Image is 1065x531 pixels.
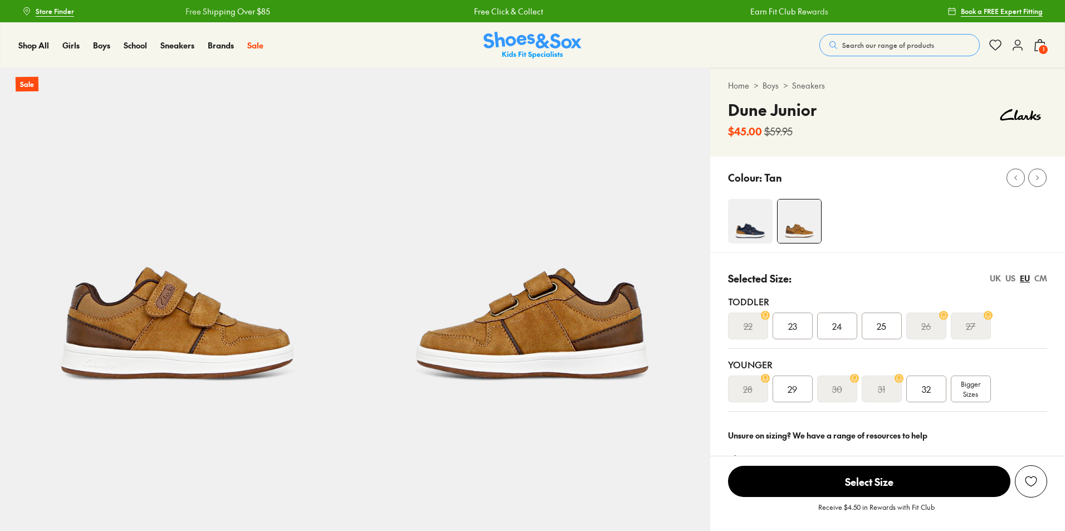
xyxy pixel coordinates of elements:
div: CM [1034,272,1047,284]
span: Search our range of products [842,40,934,50]
b: $45.00 [728,124,762,139]
s: $59.95 [764,124,793,139]
s: 26 [921,319,931,333]
a: Shop All [18,40,49,51]
img: SNS_Logo_Responsive.svg [483,32,582,59]
a: Size guide & tips [744,455,811,467]
span: 32 [922,382,931,396]
h4: Dune Junior [728,98,817,121]
s: 31 [878,382,885,396]
p: Sale [16,77,38,92]
span: 29 [788,382,797,396]
button: Add to Wishlist [1015,465,1047,498]
a: Sale [247,40,263,51]
img: Vendor logo [994,98,1047,131]
div: UK [990,272,1001,284]
a: Boys [763,80,779,91]
button: Select Size [728,465,1010,498]
a: Brands [208,40,234,51]
div: EU [1020,272,1030,284]
img: Dune Junior Navy [728,199,773,243]
button: Search our range of products [819,34,980,56]
a: Store Finder [22,1,74,21]
a: Book a FREE Expert Fitting [947,1,1043,21]
span: 25 [877,319,886,333]
button: 1 [1033,33,1047,57]
img: Dune Junior Tan [778,199,821,243]
p: Selected Size: [728,271,792,286]
a: Sneakers [792,80,825,91]
s: 30 [832,382,842,396]
a: Shoes & Sox [483,32,582,59]
span: 24 [832,319,842,333]
div: Toddler [728,295,1047,308]
span: Book a FREE Expert Fitting [961,6,1043,16]
a: Sneakers [160,40,194,51]
p: Colour: [728,170,762,185]
span: Store Finder [36,6,74,16]
a: School [124,40,147,51]
a: Home [728,80,749,91]
img: Dune Junior Tan [355,68,710,423]
s: 27 [966,319,975,333]
a: Girls [62,40,80,51]
p: Receive $4.50 in Rewards with Fit Club [818,502,935,522]
p: Tan [764,170,782,185]
span: Bigger Sizes [961,379,980,399]
a: Free Shipping Over $85 [184,6,268,17]
span: 1 [1038,44,1049,55]
span: Select Size [728,466,1010,497]
div: > > [728,80,1047,91]
div: US [1005,272,1015,284]
span: 23 [788,319,797,333]
div: Unsure on sizing? We have a range of resources to help [728,430,1047,441]
s: 22 [744,319,753,333]
a: Free Click & Collect [472,6,541,17]
a: Earn Fit Club Rewards [749,6,827,17]
s: 28 [743,382,753,396]
div: Younger [728,358,1047,371]
a: Boys [93,40,110,51]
